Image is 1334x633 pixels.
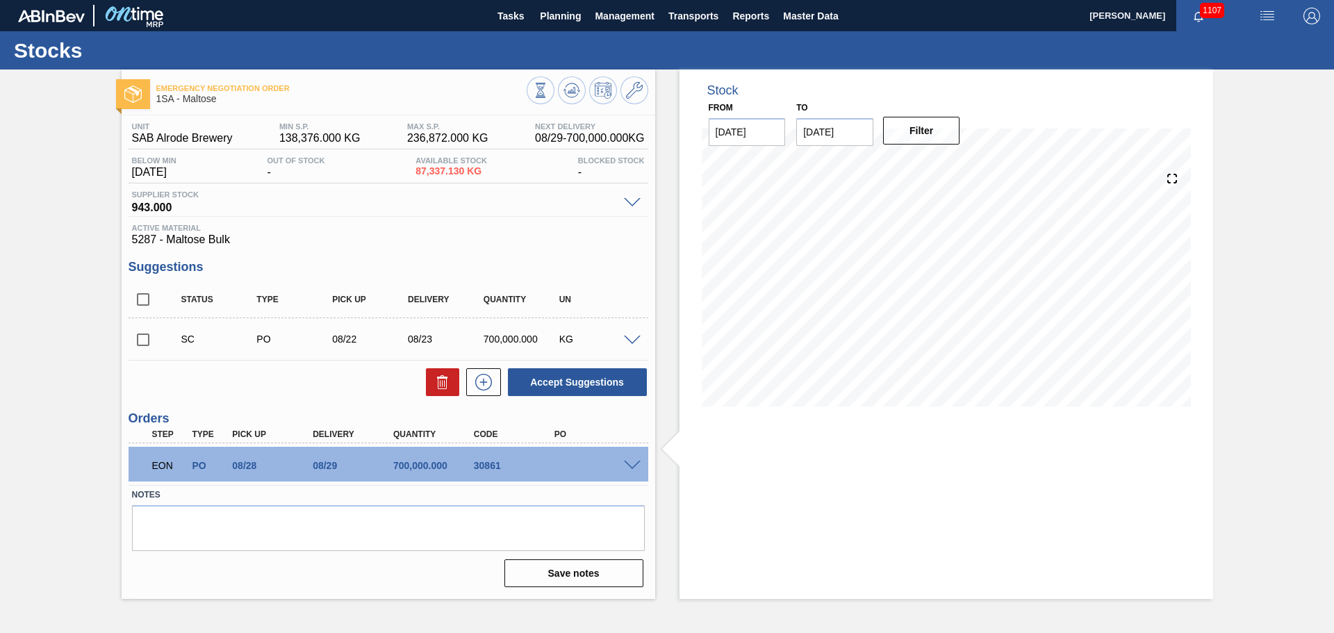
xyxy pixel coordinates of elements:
[508,368,647,396] button: Accept Suggestions
[407,122,488,131] span: MAX S.P.
[470,460,561,471] div: 30861
[480,295,564,304] div: Quantity
[796,103,807,113] label: to
[279,132,361,145] span: 138,376.000 KG
[279,122,361,131] span: MIN S.P.
[14,42,261,58] h1: Stocks
[404,295,488,304] div: Delivery
[1176,6,1221,26] button: Notifications
[1303,8,1320,24] img: Logout
[132,166,176,179] span: [DATE]
[709,118,786,146] input: mm/dd/yyyy
[188,429,230,439] div: Type
[419,368,459,396] div: Delete Suggestions
[595,8,654,24] span: Management
[504,559,643,587] button: Save notes
[556,334,640,345] div: KG
[132,199,617,213] span: 943.000
[264,156,329,179] div: -
[229,460,319,471] div: 08/28/2025
[1200,3,1224,18] span: 1107
[415,156,487,165] span: Available Stock
[178,334,262,345] div: Suggestion Created
[783,8,838,24] span: Master Data
[253,334,337,345] div: Purchase order
[129,411,648,426] h3: Orders
[732,8,769,24] span: Reports
[390,429,480,439] div: Quantity
[309,460,400,471] div: 08/29/2025
[470,429,561,439] div: Code
[124,85,142,103] img: Ícone
[132,132,233,145] span: SAB Alrode Brewery
[390,460,480,471] div: 700,000.000
[527,76,554,104] button: Stocks Overview
[883,117,960,145] button: Filter
[253,295,337,304] div: Type
[540,8,581,24] span: Planning
[132,233,645,246] span: 5287 - Maltose Bulk
[149,450,190,481] div: Emergency Negotiation Order
[459,368,501,396] div: New suggestion
[132,122,233,131] span: Unit
[558,76,586,104] button: Update Chart
[129,260,648,274] h3: Suggestions
[480,334,564,345] div: 700,000.000
[132,485,645,505] label: Notes
[404,334,488,345] div: 08/23/2025
[551,429,641,439] div: PO
[329,295,413,304] div: Pick up
[707,83,739,98] div: Stock
[229,429,319,439] div: Pick up
[132,190,617,199] span: Supplier Stock
[407,132,488,145] span: 236,872.000 KG
[188,460,230,471] div: Purchase order
[709,103,733,113] label: From
[18,10,85,22] img: TNhmsLtSVTkK8tSr43FrP2fwEKptu5GPRR3wAAAABJRU5ErkJggg==
[329,334,413,345] div: 08/22/2025
[620,76,648,104] button: Go to Master Data / General
[556,295,640,304] div: UN
[1259,8,1276,24] img: userActions
[267,156,325,165] span: Out Of Stock
[149,429,190,439] div: Step
[535,122,644,131] span: Next Delivery
[309,429,400,439] div: Delivery
[501,367,648,397] div: Accept Suggestions
[132,224,645,232] span: Active Material
[578,156,645,165] span: Blocked Stock
[156,94,527,104] span: 1SA - Maltose
[589,76,617,104] button: Schedule Inventory
[495,8,526,24] span: Tasks
[156,84,527,92] span: Emergency Negotiation Order
[415,166,487,176] span: 87,337.130 KG
[668,8,718,24] span: Transports
[132,156,176,165] span: Below Min
[152,460,187,471] p: EON
[178,295,262,304] div: Status
[535,132,644,145] span: 08/29 - 700,000.000 KG
[575,156,648,179] div: -
[796,118,873,146] input: mm/dd/yyyy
